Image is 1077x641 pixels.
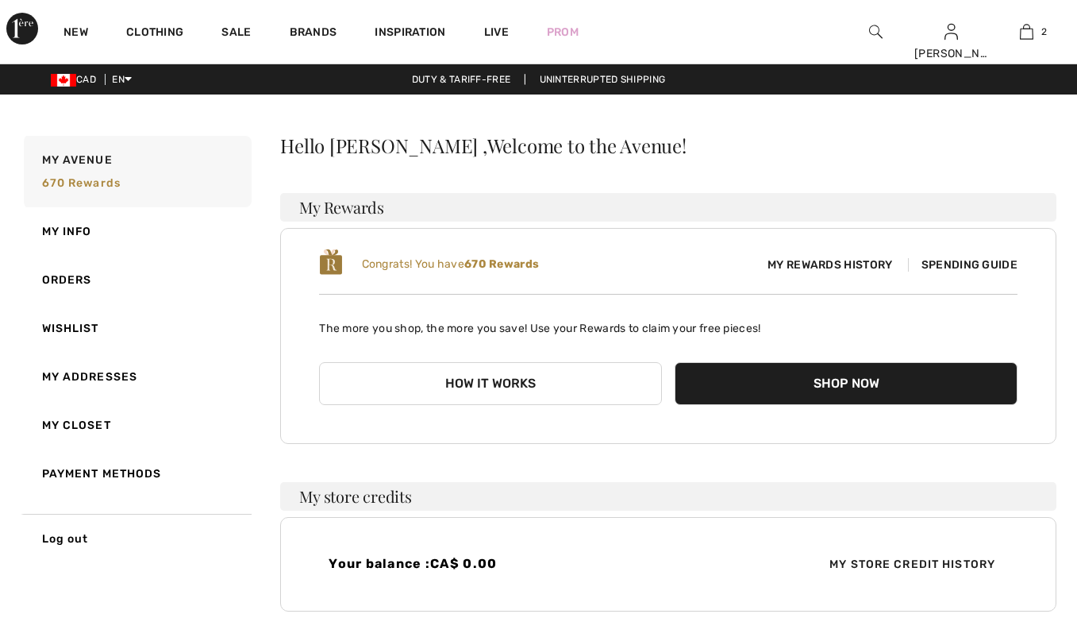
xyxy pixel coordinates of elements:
span: Congrats! You have [362,257,540,271]
span: My Rewards History [755,257,905,273]
a: Clothing [126,25,183,42]
span: Spending Guide [908,258,1017,272]
img: 1ère Avenue [6,13,38,44]
a: My Info [21,207,252,256]
span: Welcome to the Avenue! [487,136,687,155]
a: My Addresses [21,353,252,401]
span: EN [112,74,132,85]
a: Sign In [944,24,958,39]
b: 670 Rewards [464,257,539,271]
a: Log out [21,514,252,563]
div: [PERSON_NAME] [914,45,988,62]
span: CAD [51,74,102,85]
a: Orders [21,256,252,304]
img: search the website [869,22,883,41]
span: 2 [1041,25,1047,39]
a: 2 [990,22,1064,41]
span: Inspiration [375,25,445,42]
span: CA$ 0.00 [430,556,497,571]
span: My Store Credit History [817,556,1008,573]
div: Hello [PERSON_NAME] , [280,136,1056,155]
h3: My store credits [280,482,1056,511]
h4: Your balance : [329,556,659,571]
span: 670 rewards [42,176,121,190]
a: Sale [221,25,251,42]
p: The more you shop, the more you save! Use your Rewards to claim your free pieces! [319,307,1017,337]
img: Canadian Dollar [51,74,76,87]
iframe: Opens a widget where you can find more information [975,593,1061,633]
span: My Avenue [42,152,113,168]
a: Brands [290,25,337,42]
a: My Closet [21,401,252,450]
button: How it works [319,362,662,405]
button: Shop Now [675,362,1017,405]
h3: My Rewards [280,193,1056,222]
img: My Info [944,22,958,41]
a: Live [484,24,509,41]
a: Payment Methods [21,450,252,498]
a: Prom [547,24,579,41]
a: New [63,25,88,42]
img: My Bag [1020,22,1033,41]
a: Wishlist [21,304,252,353]
img: loyalty_logo_r.svg [319,248,343,276]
